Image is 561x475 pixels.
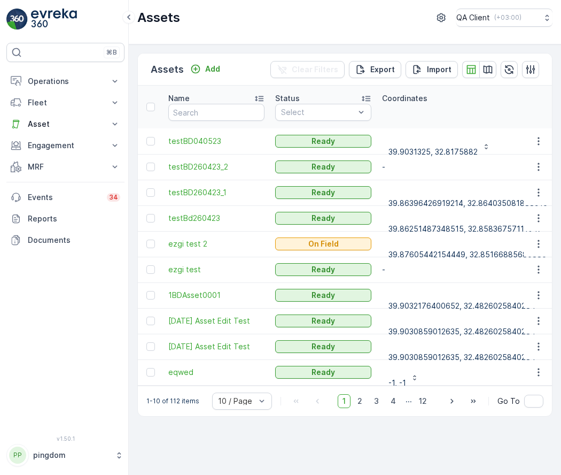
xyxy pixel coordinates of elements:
img: logo [6,9,28,30]
button: Ready [275,315,371,327]
a: Reports [6,208,124,229]
button: 39.9032176400652, 32.4826025840284 [382,287,555,304]
p: Select [281,107,355,118]
div: Toggle Row Selected [146,265,155,274]
button: Engagement [6,135,124,156]
span: [DATE] Asset Edit Test [168,341,264,352]
span: testBD260423_2 [168,162,264,172]
p: Ready [311,316,335,326]
a: testBD040523 [168,136,264,147]
span: 2 [353,394,367,408]
span: 3 [369,394,384,408]
div: Toggle Row Selected [146,240,155,248]
div: Toggle Row Selected [146,214,155,223]
p: 39.87605442154449, 32.85166885685885 [388,249,547,260]
button: 39.9030859012635, 32.4826025840284 [382,338,555,355]
p: Import [427,64,451,75]
button: Ready [275,186,371,199]
a: testBd260423 [168,213,264,224]
p: Engagement [28,140,103,151]
button: MRF [6,156,124,178]
button: Ready [275,366,371,379]
p: Ready [311,162,335,172]
a: 11 Jan Asset Edit Test [168,316,264,326]
div: Toggle Row Selected [146,163,155,171]
p: Ready [311,290,335,301]
p: Ready [311,341,335,352]
button: Add [186,63,224,75]
p: Add [205,64,220,74]
p: ⌘B [106,48,117,57]
a: Events34 [6,187,124,208]
input: Search [168,104,264,121]
p: Ready [311,187,335,198]
p: Documents [28,235,120,246]
span: v 1.50.1 [6,435,124,442]
a: testBD260423_1 [168,187,264,198]
p: Assets [151,62,184,77]
p: Coordinates [382,93,427,104]
a: 11 Jan Asset Edit Test [168,341,264,352]
div: Toggle Row Selected [146,342,155,351]
div: Toggle Row Selected [146,368,155,377]
p: 39.86396426919214, 32.864035081888915 [388,198,548,209]
p: Events [28,192,100,203]
a: Documents [6,229,124,251]
button: PPpingdom [6,444,124,466]
p: Assets [137,9,180,26]
p: 39.9031325, 32.8175882 [388,147,478,157]
p: MRF [28,162,103,172]
button: Ready [275,340,371,353]
button: 39.9030859012635, 32.4826025840284 [382,312,555,330]
p: Ready [311,367,335,378]
p: 39.9030859012635, 32.4826025840284 [388,326,535,337]
p: ( +03:00 ) [494,13,521,22]
button: Fleet [6,92,124,113]
button: -1, -1 [382,364,425,381]
button: Ready [275,289,371,302]
img: logo_light-DOdMpM7g.png [31,9,77,30]
div: Toggle Row Selected [146,137,155,145]
p: 39.9032176400652, 32.4826025840284 [388,301,535,311]
div: Toggle Row Selected [146,291,155,300]
button: QA Client(+03:00) [456,9,552,27]
a: eqwed [168,367,264,378]
div: Toggle Row Selected [146,188,155,197]
p: ... [406,394,412,408]
p: 39.9030859012635, 32.4826025840284 [388,352,535,363]
p: 34 [109,193,118,202]
button: Operations [6,71,124,92]
div: PP [9,447,26,464]
p: Ready [311,136,335,147]
p: QA Client [456,12,490,23]
a: ezgi test [168,264,264,275]
p: Reports [28,213,120,224]
p: Name [168,93,190,104]
p: Ready [311,264,335,275]
span: 1 [338,394,350,408]
p: Operations [28,76,103,87]
button: On Field [275,237,371,250]
p: On Field [308,239,339,249]
span: 4 [386,394,401,408]
p: Fleet [28,97,103,108]
p: -1, -1 [388,378,406,388]
p: Status [275,93,300,104]
span: Go To [497,396,520,407]
button: Ready [275,135,371,148]
button: Asset [6,113,124,135]
a: ezgi test 2 [168,239,264,249]
p: 1-10 of 112 items [146,397,199,405]
button: Ready [275,212,371,225]
p: Asset [28,119,103,129]
a: 1BDAsset0001 [168,290,264,301]
div: Toggle Row Selected [146,317,155,325]
p: Ready [311,213,335,224]
button: Export [349,61,401,78]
